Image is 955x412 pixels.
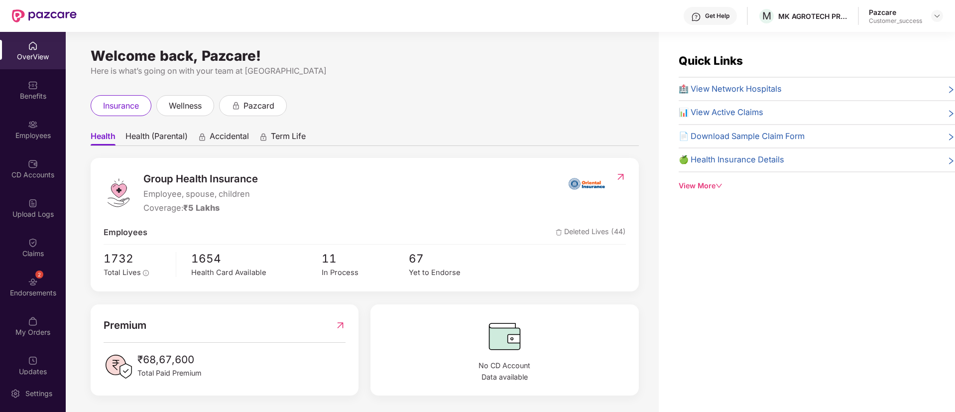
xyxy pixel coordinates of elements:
div: Customer_success [869,17,922,25]
div: MK AGROTECH PRIVATE LIMITED [778,11,848,21]
div: Yet to Endorse [409,267,496,278]
img: svg+xml;base64,PHN2ZyBpZD0iQmVuZWZpdHMiIHhtbG5zPSJodHRwOi8vd3d3LnczLm9yZy8yMDAwL3N2ZyIgd2lkdGg9Ij... [28,80,38,90]
img: svg+xml;base64,PHN2ZyBpZD0iVXBsb2FkX0xvZ3MiIGRhdGEtbmFtZT0iVXBsb2FkIExvZ3MiIHhtbG5zPSJodHRwOi8vd3... [28,198,38,208]
span: insurance [103,100,139,112]
span: 1732 [104,250,169,268]
img: svg+xml;base64,PHN2ZyBpZD0iVXBkYXRlZCIgeG1sbnM9Imh0dHA6Ly93d3cudzMub3JnLzIwMDAvc3ZnIiB3aWR0aD0iMj... [28,356,38,366]
img: svg+xml;base64,PHN2ZyBpZD0iTXlfT3JkZXJzIiBkYXRhLW5hbWU9Ik15IE9yZGVycyIgeG1sbnM9Imh0dHA6Ly93d3cudz... [28,316,38,326]
span: 📊 View Active Claims [679,106,763,119]
span: ₹68,67,600 [137,352,202,368]
img: CDBalanceIcon [383,317,626,355]
span: Term Life [271,131,306,145]
img: RedirectIcon [335,317,346,333]
span: ₹5 Lakhs [183,203,220,213]
span: right [947,85,955,96]
span: No CD Account Data available [383,360,626,383]
div: Coverage: [143,202,258,215]
span: Premium [104,317,146,333]
img: New Pazcare Logo [12,9,77,22]
div: Welcome back, Pazcare! [91,52,639,60]
span: 11 [322,250,409,268]
span: Employees [104,226,147,239]
div: Here is what’s going on with your team at [GEOGRAPHIC_DATA] [91,65,639,77]
div: Get Help [705,12,729,20]
div: animation [232,101,240,110]
span: right [947,155,955,166]
div: Settings [22,389,55,399]
img: RedirectIcon [615,172,626,182]
span: pazcard [243,100,274,112]
img: svg+xml;base64,PHN2ZyBpZD0iU2V0dGluZy0yMHgyMCIgeG1sbnM9Imh0dHA6Ly93d3cudzMub3JnLzIwMDAvc3ZnIiB3aW... [10,389,20,399]
img: deleteIcon [556,229,562,236]
span: Total Lives [104,268,141,277]
span: right [947,132,955,143]
span: Health (Parental) [125,131,188,145]
span: M [762,10,771,22]
span: Employee, spouse, children [143,188,258,201]
span: down [716,182,722,189]
span: info-circle [143,270,149,276]
img: svg+xml;base64,PHN2ZyBpZD0iRW5kb3JzZW1lbnRzIiB4bWxucz0iaHR0cDovL3d3dy53My5vcmcvMjAwMC9zdmciIHdpZH... [28,277,38,287]
img: svg+xml;base64,PHN2ZyBpZD0iQ0RfQWNjb3VudHMiIGRhdGEtbmFtZT0iQ0QgQWNjb3VudHMiIHhtbG5zPSJodHRwOi8vd3... [28,159,38,169]
div: Pazcare [869,7,922,17]
div: animation [259,132,268,141]
img: svg+xml;base64,PHN2ZyBpZD0iQ2xhaW0iIHhtbG5zPSJodHRwOi8vd3d3LnczLm9yZy8yMDAwL3N2ZyIgd2lkdGg9IjIwIi... [28,238,38,248]
span: 📄 Download Sample Claim Form [679,130,805,143]
span: Deleted Lives (44) [556,226,626,239]
img: svg+xml;base64,PHN2ZyBpZD0iRW1wbG95ZWVzIiB4bWxucz0iaHR0cDovL3d3dy53My5vcmcvMjAwMC9zdmciIHdpZHRoPS... [28,120,38,130]
span: right [947,108,955,119]
span: 67 [409,250,496,268]
img: logo [104,178,133,208]
span: Accidental [210,131,249,145]
span: Group Health Insurance [143,171,258,187]
span: 🍏 Health Insurance Details [679,153,784,166]
img: svg+xml;base64,PHN2ZyBpZD0iSGVscC0zMngzMiIgeG1sbnM9Imh0dHA6Ly93d3cudzMub3JnLzIwMDAvc3ZnIiB3aWR0aD... [691,12,701,22]
span: Total Paid Premium [137,368,202,379]
img: svg+xml;base64,PHN2ZyBpZD0iRHJvcGRvd24tMzJ4MzIiIHhtbG5zPSJodHRwOi8vd3d3LnczLm9yZy8yMDAwL3N2ZyIgd2... [933,12,941,20]
div: animation [198,132,207,141]
div: In Process [322,267,409,278]
span: Quick Links [679,54,743,67]
div: 2 [35,271,43,278]
img: insurerIcon [568,171,605,196]
div: View More [679,180,955,191]
img: svg+xml;base64,PHN2ZyBpZD0iSG9tZSIgeG1sbnM9Imh0dHA6Ly93d3cudzMub3JnLzIwMDAvc3ZnIiB3aWR0aD0iMjAiIG... [28,41,38,51]
img: PaidPremiumIcon [104,352,133,382]
span: Health [91,131,116,145]
span: wellness [169,100,202,112]
span: 🏥 View Network Hospitals [679,83,782,96]
span: 1654 [191,250,322,268]
div: Health Card Available [191,267,322,278]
